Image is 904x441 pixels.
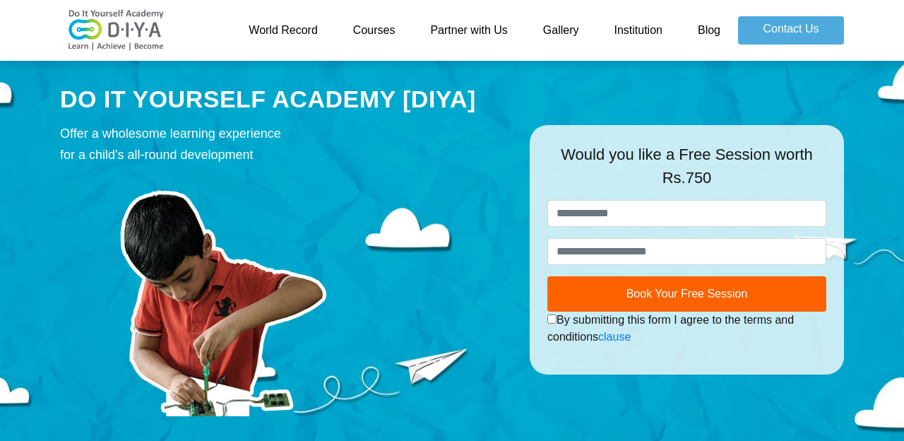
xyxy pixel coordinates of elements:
[738,16,844,45] a: Contact Us
[231,16,335,45] a: World Record
[60,9,173,52] img: logo-v2.png
[598,331,631,343] a: clause
[547,312,826,346] div: By submitting this form I agree to the terms and conditions
[626,288,748,300] span: Book Your Free Session
[60,83,509,117] div: DO IT YOURSELF ACADEMY [DIYA]
[525,16,597,45] a: Gallery
[335,16,413,45] a: Courses
[412,16,525,45] a: Partner with Us
[596,16,679,45] a: Institution
[680,16,738,45] a: Blog
[60,172,385,416] img: course-prod.png
[547,276,826,312] button: Book Your Free Session
[60,123,509,165] div: Offer a wholesome learning experience for a child's all-round development
[547,143,826,200] div: Would you like a Free Session worth Rs.750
